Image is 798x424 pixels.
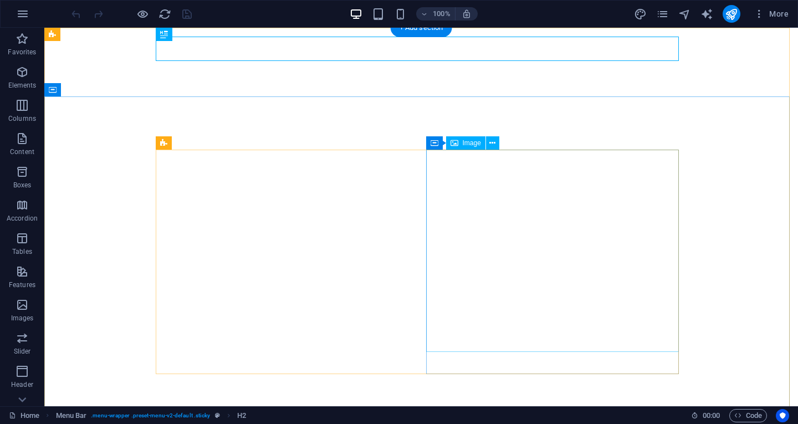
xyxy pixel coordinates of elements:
[433,7,451,21] h6: 100%
[13,181,32,190] p: Boxes
[678,8,691,21] i: Navigator
[776,409,789,422] button: Usercentrics
[8,81,37,90] p: Elements
[678,7,692,21] button: navigator
[14,347,31,356] p: Slider
[9,280,35,289] p: Features
[237,409,246,422] span: Click to select. Double-click to edit
[56,409,87,422] span: Click to select. Double-click to edit
[91,409,210,422] span: . menu-wrapper .preset-menu-v2-default .sticky
[11,314,34,323] p: Images
[416,7,456,21] button: 100%
[656,7,669,21] button: pages
[700,7,714,21] button: text_generator
[656,8,669,21] i: Pages (Ctrl+Alt+S)
[10,147,34,156] p: Content
[391,18,452,37] div: + Add section
[8,48,36,57] p: Favorites
[158,7,171,21] button: reload
[12,247,32,256] p: Tables
[463,140,481,146] span: Image
[56,409,246,422] nav: breadcrumb
[462,9,472,19] i: On resize automatically adjust zoom level to fit chosen device.
[11,380,33,389] p: Header
[136,7,149,21] button: Click here to leave preview mode and continue editing
[8,114,36,123] p: Columns
[215,412,220,418] i: This element is a customizable preset
[158,8,171,21] i: Reload page
[754,8,789,19] span: More
[710,411,712,420] span: :
[703,409,720,422] span: 00 00
[734,409,762,422] span: Code
[749,5,793,23] button: More
[725,8,738,21] i: Publish
[634,7,647,21] button: design
[634,8,647,21] i: Design (Ctrl+Alt+Y)
[723,5,740,23] button: publish
[700,8,713,21] i: AI Writer
[729,409,767,422] button: Code
[7,214,38,223] p: Accordion
[9,409,39,422] a: Click to cancel selection. Double-click to open Pages
[691,409,720,422] h6: Session time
